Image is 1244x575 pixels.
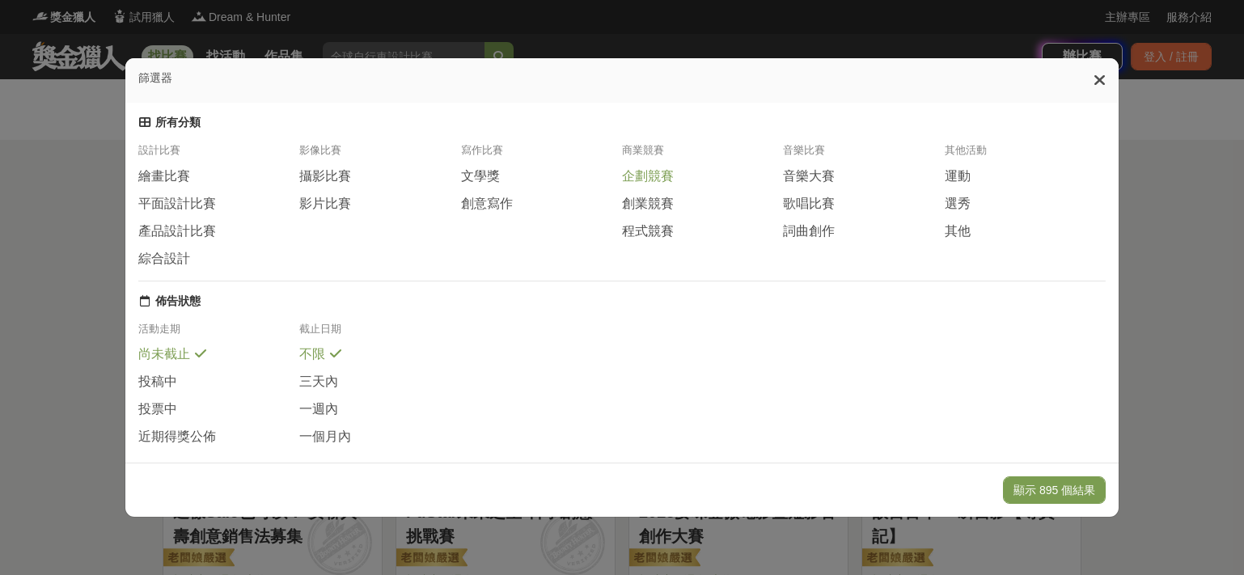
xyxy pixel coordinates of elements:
[138,196,216,213] span: 平面設計比賽
[1003,476,1106,504] button: 顯示 895 個結果
[138,168,190,185] span: 繪畫比賽
[138,143,299,167] div: 設計比賽
[155,116,201,130] div: 所有分類
[299,374,338,391] span: 三天內
[138,374,177,391] span: 投稿中
[461,168,500,185] span: 文學獎
[783,143,944,167] div: 音樂比賽
[138,322,299,346] div: 活動走期
[138,71,172,84] span: 篩選器
[138,401,177,418] span: 投票中
[945,196,971,213] span: 選秀
[622,196,674,213] span: 創業競賽
[461,196,513,213] span: 創意寫作
[783,223,835,240] span: 詞曲創作
[783,168,835,185] span: 音樂大賽
[138,223,216,240] span: 產品設計比賽
[155,294,201,309] div: 佈告狀態
[783,196,835,213] span: 歌唱比賽
[299,429,351,446] span: 一個月內
[299,168,351,185] span: 攝影比賽
[138,251,190,268] span: 綜合設計
[945,223,971,240] span: 其他
[945,143,1106,167] div: 其他活動
[299,346,325,363] span: 不限
[138,346,190,363] span: 尚未截止
[622,223,674,240] span: 程式競賽
[299,322,460,346] div: 截止日期
[299,196,351,213] span: 影片比賽
[622,143,783,167] div: 商業競賽
[299,143,460,167] div: 影像比賽
[622,168,674,185] span: 企劃競賽
[945,168,971,185] span: 運動
[461,143,622,167] div: 寫作比賽
[138,429,216,446] span: 近期得獎公佈
[299,401,338,418] span: 一週內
